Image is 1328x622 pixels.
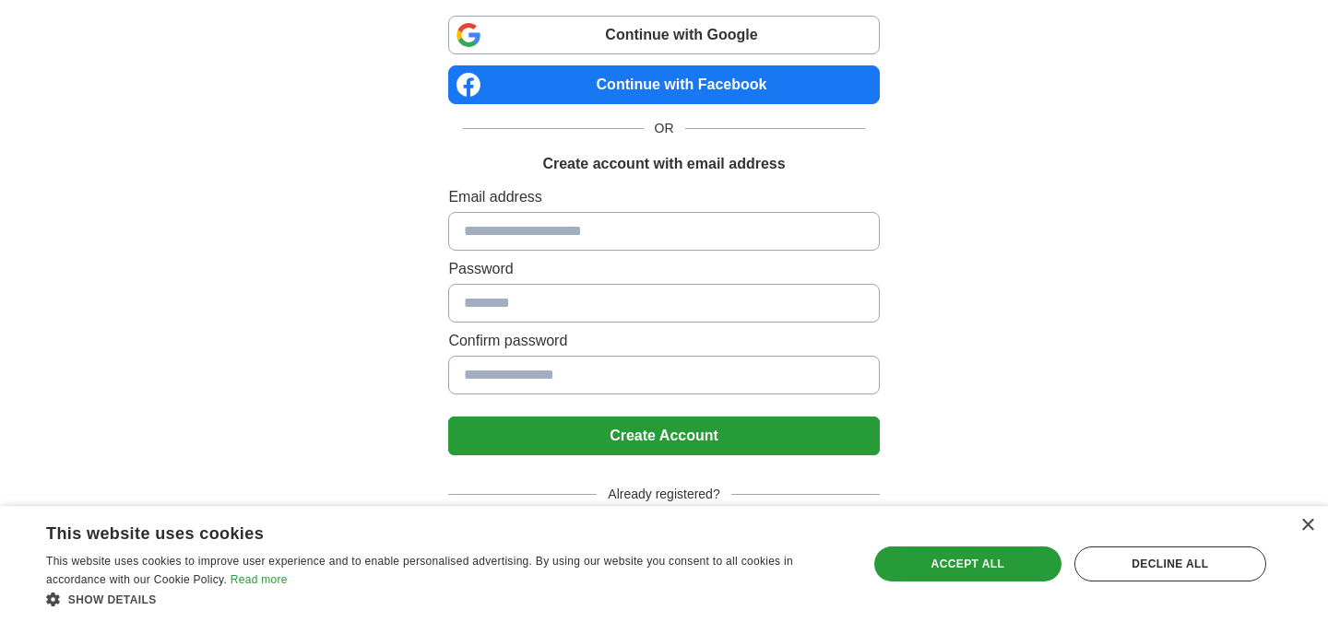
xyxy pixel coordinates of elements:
label: Confirm password [448,330,879,352]
div: Accept all [874,546,1061,581]
button: Create Account [448,417,879,455]
a: Read more, opens a new window [231,573,288,586]
span: This website uses cookies to improve user experience and to enable personalised advertising. By u... [46,555,793,586]
a: Continue with Google [448,16,879,54]
div: This website uses cookies [46,517,798,545]
div: Decline all [1074,546,1266,581]
h1: Create account with email address [542,153,785,175]
label: Password [448,258,879,280]
div: Close [1300,519,1314,533]
span: Show details [68,593,157,606]
span: OR [644,119,685,138]
div: Show details [46,590,844,608]
label: Email address [448,186,879,208]
span: Already registered? [597,485,730,504]
a: Continue with Facebook [448,65,879,104]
